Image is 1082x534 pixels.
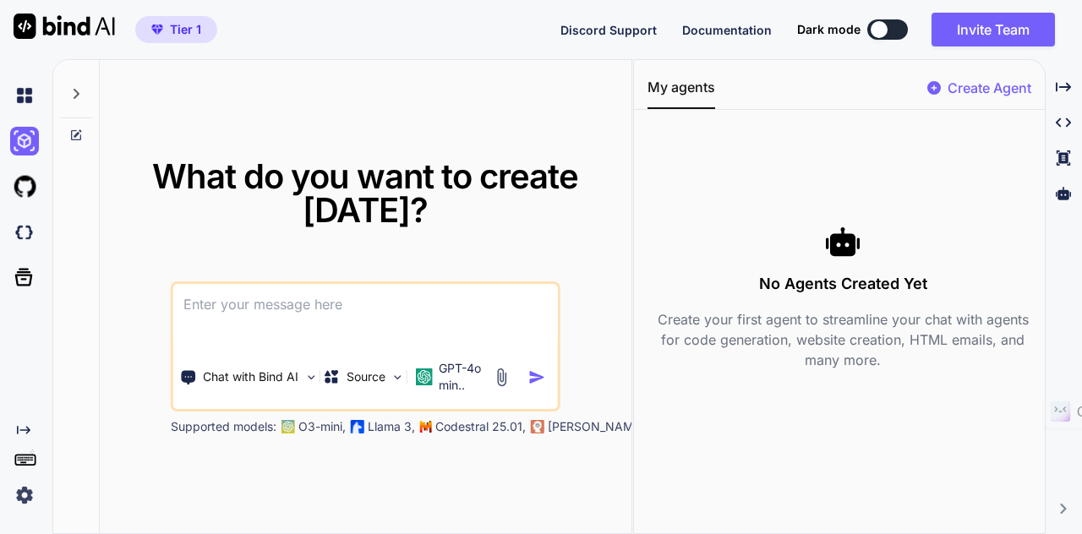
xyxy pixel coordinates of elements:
img: settings [10,481,39,509]
img: attachment [492,368,511,387]
span: Dark mode [797,21,861,38]
p: Llama 3, [368,418,415,435]
img: Bind AI [14,14,115,39]
img: GPT-4 [281,420,295,433]
p: [PERSON_NAME] 3.7 Sonnet, [548,418,712,435]
img: ai-studio [10,127,39,155]
span: Documentation [682,23,772,37]
img: Mistral-AI [420,421,432,433]
button: premiumTier 1 [135,16,217,43]
img: Pick Models [391,370,405,384]
span: Tier 1 [170,21,201,38]
img: claude [531,420,544,433]
p: Supported models: [171,418,276,435]
span: What do you want to create [DATE]? [152,155,578,231]
button: Invite Team [932,13,1055,46]
p: Create your first agent to streamline your chat with agents for code generation, website creation... [648,309,1037,370]
p: O3-mini, [298,418,346,435]
h3: No Agents Created Yet [648,272,1037,296]
img: premium [151,25,163,35]
img: githubLight [10,172,39,201]
img: darkCloudIdeIcon [10,218,39,247]
p: Codestral 25.01, [435,418,526,435]
p: Source [347,368,385,385]
p: Chat with Bind AI [203,368,298,385]
img: chat [10,81,39,110]
button: My agents [648,77,715,109]
img: GPT-4o mini [415,368,432,385]
img: Pick Tools [303,370,318,384]
p: GPT-4o min.. [439,360,485,394]
img: Llama2 [351,420,364,433]
p: Create Agent [948,78,1031,98]
button: Discord Support [560,21,657,39]
button: Documentation [682,21,772,39]
img: icon [528,368,546,386]
span: Discord Support [560,23,657,37]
